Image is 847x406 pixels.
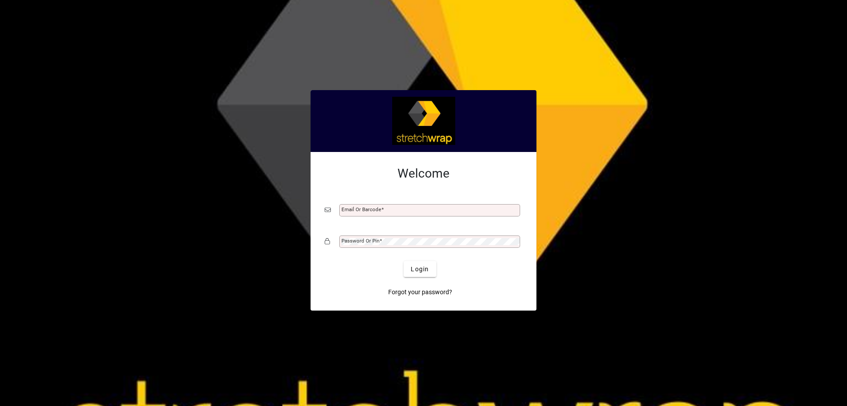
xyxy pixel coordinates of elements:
mat-label: Password or Pin [341,238,379,244]
span: Login [411,265,429,274]
h2: Welcome [325,166,522,181]
button: Login [404,261,436,277]
mat-label: Email or Barcode [341,206,381,212]
a: Forgot your password? [385,284,456,300]
span: Forgot your password? [388,288,452,297]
